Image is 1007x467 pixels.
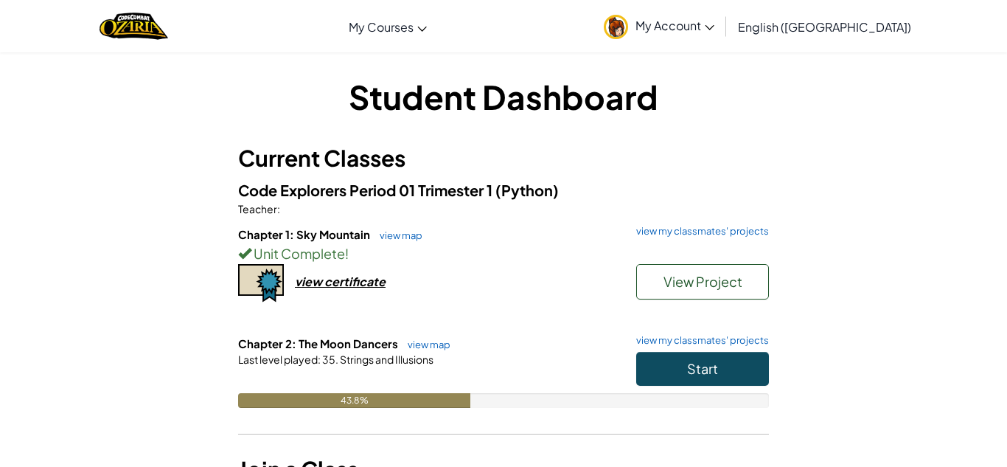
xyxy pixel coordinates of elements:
div: view certificate [295,274,386,289]
img: Home [100,11,168,41]
h3: Current Classes [238,142,769,175]
span: Unit Complete [251,245,345,262]
span: Start [687,360,718,377]
span: Chapter 2: The Moon Dancers [238,336,400,350]
a: My Courses [341,7,434,46]
a: view map [372,229,422,241]
span: Chapter 1: Sky Mountain [238,227,372,241]
span: English ([GEOGRAPHIC_DATA]) [738,19,911,35]
span: Last level played [238,353,318,366]
a: view my classmates' projects [629,226,769,236]
span: 35. [321,353,338,366]
span: (Python) [495,181,559,199]
h1: Student Dashboard [238,74,769,120]
a: view certificate [238,274,386,289]
span: Strings and Illusions [338,353,433,366]
button: View Project [636,264,769,300]
button: Start [636,352,769,386]
a: English ([GEOGRAPHIC_DATA]) [731,7,919,46]
a: view map [400,339,450,350]
a: view my classmates' projects [629,336,769,345]
span: : [318,353,321,366]
span: Code Explorers Period 01 Trimester 1 [238,181,495,199]
span: My Account [635,18,714,33]
span: View Project [663,273,742,290]
span: ! [345,245,349,262]
span: My Courses [349,19,414,35]
img: avatar [604,15,628,39]
span: Teacher [238,202,277,215]
img: certificate-icon.png [238,264,284,302]
div: 43.8% [238,393,470,408]
a: Ozaria by CodeCombat logo [100,11,168,41]
a: My Account [596,3,722,49]
span: : [277,202,280,215]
